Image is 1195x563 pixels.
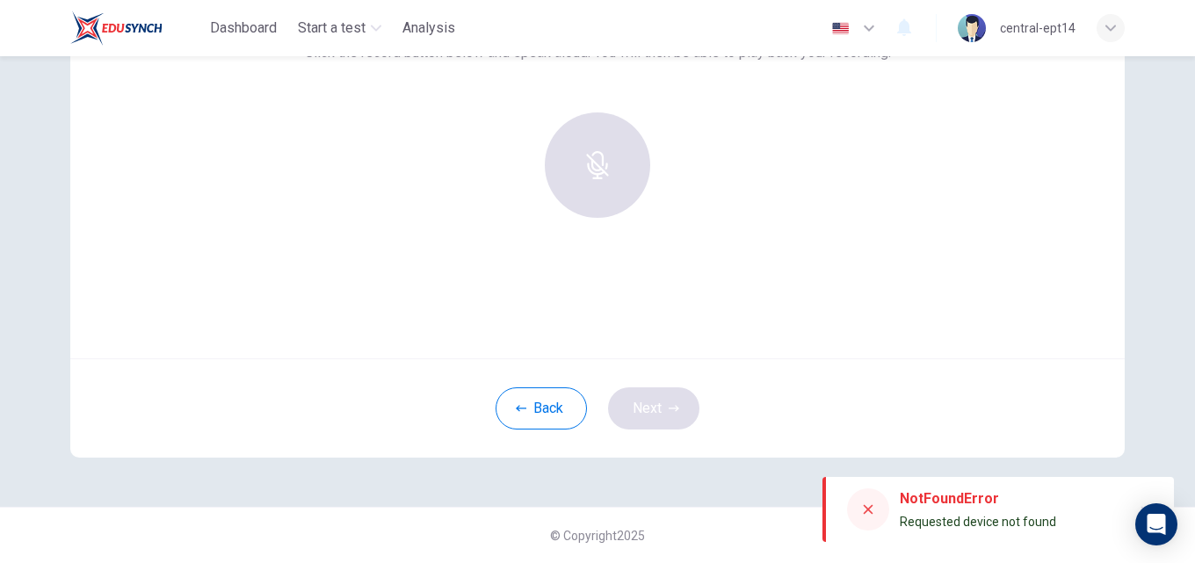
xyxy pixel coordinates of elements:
[203,12,284,44] button: Dashboard
[402,18,455,39] span: Analysis
[291,12,388,44] button: Start a test
[298,18,366,39] span: Start a test
[496,387,587,429] button: Back
[1135,503,1177,545] div: Open Intercom Messenger
[900,515,1056,529] span: Requested device not found
[550,529,645,543] span: © Copyright 2025
[1000,18,1075,39] div: central-ept14
[829,22,851,35] img: en
[395,12,462,44] button: Analysis
[958,14,986,42] img: Profile picture
[70,11,163,46] img: EduSynch logo
[900,488,1056,509] div: NotFoundError
[70,11,203,46] a: EduSynch logo
[210,18,277,39] span: Dashboard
